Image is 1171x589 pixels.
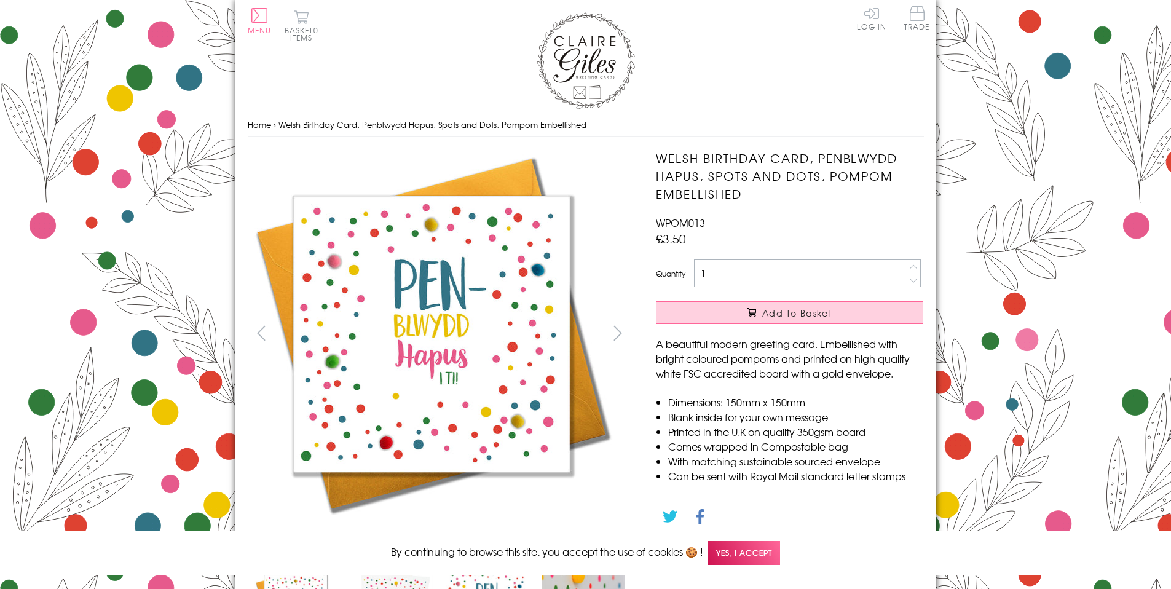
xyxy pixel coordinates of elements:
[290,25,318,43] span: 0 items
[631,149,1000,518] img: Welsh Birthday Card, Penblwydd Hapus, Spots and Dots, Pompom Embellished
[278,119,586,130] span: Welsh Birthday Card, Penblwydd Hapus, Spots and Dots, Pompom Embellished
[668,454,923,468] li: With matching sustainable sourced envelope
[248,8,272,34] button: Menu
[708,541,780,565] span: Yes, I accept
[668,395,923,409] li: Dimensions: 150mm x 150mm
[857,6,886,30] a: Log In
[904,6,930,30] span: Trade
[668,439,923,454] li: Comes wrapped in Compostable bag
[247,149,616,518] img: Welsh Birthday Card, Penblwydd Hapus, Spots and Dots, Pompom Embellished
[762,307,832,319] span: Add to Basket
[656,149,923,202] h1: Welsh Birthday Card, Penblwydd Hapus, Spots and Dots, Pompom Embellished
[656,215,705,230] span: WPOM013
[656,230,686,247] span: £3.50
[668,468,923,483] li: Can be sent with Royal Mail standard letter stamps
[248,119,271,130] a: Home
[248,25,272,36] span: Menu
[904,6,930,33] a: Trade
[537,12,635,109] img: Claire Giles Greetings Cards
[668,409,923,424] li: Blank inside for your own message
[604,319,631,347] button: next
[248,319,275,347] button: prev
[656,301,923,324] button: Add to Basket
[285,10,318,41] button: Basket0 items
[668,424,923,439] li: Printed in the U.K on quality 350gsm board
[656,268,685,279] label: Quantity
[656,336,923,381] p: A beautiful modern greeting card. Embellished with bright coloured pompoms and printed on high qu...
[248,113,924,138] nav: breadcrumbs
[274,119,276,130] span: ›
